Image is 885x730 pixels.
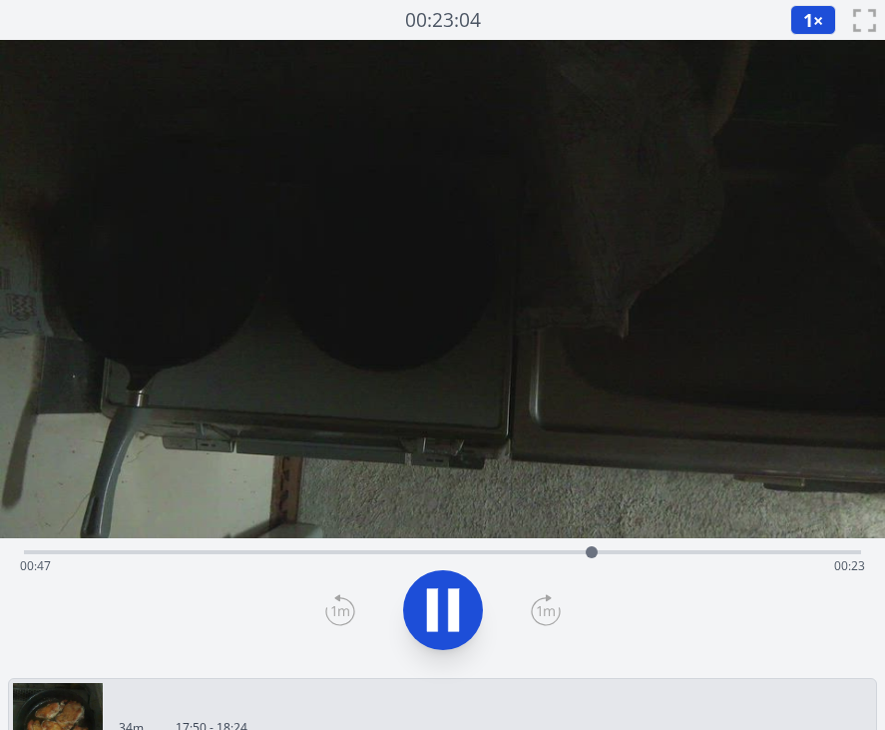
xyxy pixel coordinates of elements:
span: 1 [803,8,813,32]
button: 1× [790,5,836,35]
span: 00:23 [834,557,865,574]
span: 00:47 [20,557,51,574]
a: 00:23:04 [405,6,481,35]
